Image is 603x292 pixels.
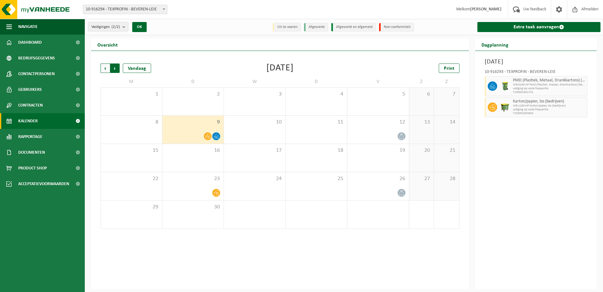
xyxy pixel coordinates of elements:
td: V [347,76,409,87]
h2: Dagplanning [475,38,515,51]
span: 2 [166,91,221,98]
span: 18 [289,147,344,154]
span: 11 [289,119,344,126]
span: 8 [104,119,159,126]
span: 17 [227,147,282,154]
span: Kalender [18,113,38,129]
span: 7 [437,91,456,98]
span: PMD (Plastiek, Metaal, Drankkartons) (bedrijven) [513,78,586,83]
span: 4 [289,91,344,98]
span: Bedrijfsgegevens [18,50,55,66]
span: Acceptatievoorwaarden [18,176,69,192]
span: 10 [227,119,282,126]
span: Karton/papier, los (bedrijven) [513,99,586,104]
span: 9 [166,119,221,126]
span: Navigatie [18,19,38,35]
span: 22 [104,175,159,182]
li: Non-conformiteit [379,23,414,31]
span: Rapportage [18,129,42,145]
span: 1 [104,91,159,98]
span: Vorige [100,63,110,73]
span: WB-1100-HP karton/papier, los (bedrijven) [513,104,586,108]
div: 10-916293 - TEXPROFIN - BEVEREN-LEIE [485,70,588,76]
span: Print [444,66,454,71]
span: 3 [227,91,282,98]
span: 27 [412,175,431,182]
span: Dashboard [18,35,42,50]
span: 29 [104,204,159,211]
span: 28 [437,175,456,182]
span: 19 [350,147,406,154]
div: Vandaag [123,63,151,73]
span: Lediging op vaste frequentie [513,87,586,91]
span: Lediging op vaste frequentie [513,108,586,112]
span: 10-916294 - TEXPROFIN - BEVEREN-LEIE [83,5,167,14]
strong: [PERSON_NAME] [470,7,502,12]
h3: [DATE] [485,57,588,67]
li: Afgewerkt en afgemeld [331,23,376,31]
div: [DATE] [266,63,294,73]
h2: Overzicht [91,38,124,51]
a: Extra taak aanvragen [477,22,601,32]
button: Vestigingen(2/2) [88,22,128,31]
td: M [100,76,162,87]
span: 15 [104,147,159,154]
td: Z [434,76,459,87]
span: 12 [350,119,406,126]
span: 25 [289,175,344,182]
span: Gebruikers [18,82,42,97]
span: T250001851731 [513,91,586,94]
a: Print [439,63,459,73]
span: Product Shop [18,160,47,176]
img: WB-1100-HPE-GN-50 [500,102,510,112]
span: 20 [412,147,431,154]
li: Uit te voeren [273,23,301,31]
button: OK [132,22,147,32]
span: Contracten [18,97,43,113]
td: D [286,76,348,87]
span: 5 [350,91,406,98]
span: 30 [166,204,221,211]
span: 21 [437,147,456,154]
img: WB-0240-HPE-GN-50 [500,81,510,91]
count: (2/2) [111,25,120,29]
span: 16 [166,147,221,154]
span: 26 [350,175,406,182]
span: WB-0240-HP PMD (Plastiek, Metaal, Drankkartons) (bedrijven) [513,83,586,87]
span: Contactpersonen [18,66,55,82]
span: Volgende [110,63,120,73]
span: 13 [412,119,431,126]
li: Afgewerkt [304,23,328,31]
span: Vestigingen [91,22,120,32]
td: Z [409,76,434,87]
td: D [162,76,224,87]
span: 14 [437,119,456,126]
span: 23 [166,175,221,182]
span: 6 [412,91,431,98]
span: T250001853834 [513,112,586,115]
td: W [224,76,286,87]
span: 24 [227,175,282,182]
span: Documenten [18,145,45,160]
